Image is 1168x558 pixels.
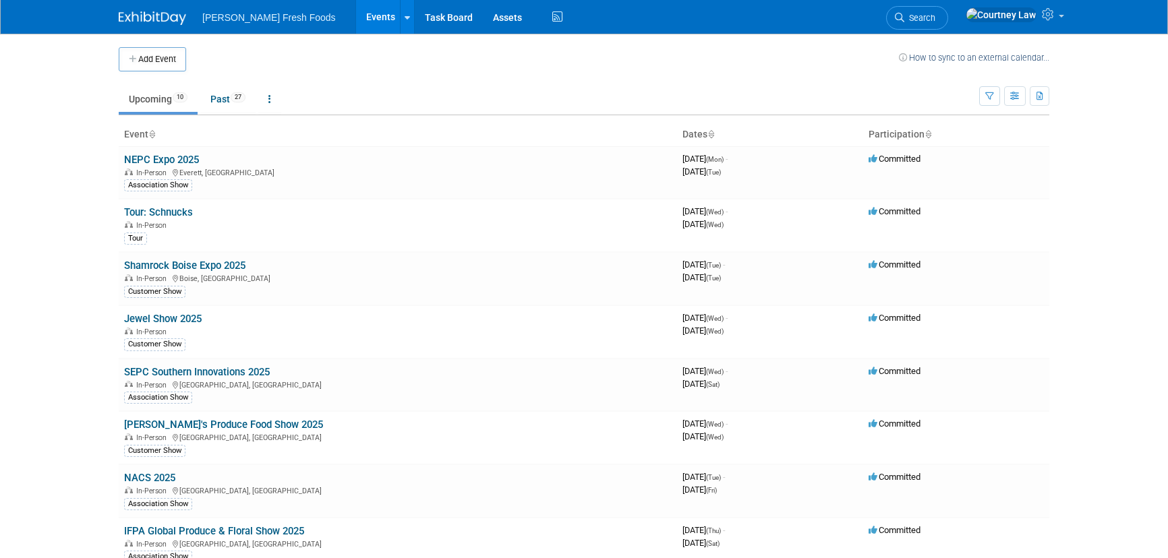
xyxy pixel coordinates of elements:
span: (Tue) [706,261,721,269]
img: In-Person Event [125,381,133,387]
img: In-Person Event [125,168,133,175]
span: In-Person [136,433,171,442]
a: Upcoming10 [119,86,198,112]
span: [DATE] [682,206,728,216]
span: Committed [869,366,921,376]
span: (Wed) [706,328,724,335]
div: Association Show [124,179,192,191]
img: ExhibitDay [119,11,186,25]
span: [DATE] [682,538,720,548]
span: (Tue) [706,274,721,282]
div: [GEOGRAPHIC_DATA], [GEOGRAPHIC_DATA] [124,538,672,549]
div: Association Show [124,498,192,510]
span: (Thu) [706,527,721,534]
span: - [726,366,728,376]
a: Sort by Participation Type [925,129,931,139]
img: In-Person Event [125,328,133,334]
span: (Wed) [706,315,724,322]
span: Committed [869,313,921,323]
a: Sort by Start Date [707,129,714,139]
span: [DATE] [682,313,728,323]
a: How to sync to an external calendar... [899,53,1049,63]
a: Sort by Event Name [148,129,155,139]
div: Customer Show [124,445,185,457]
span: Committed [869,259,921,270]
div: [GEOGRAPHIC_DATA], [GEOGRAPHIC_DATA] [124,485,672,495]
div: Customer Show [124,286,185,298]
span: (Tue) [706,474,721,481]
a: SEPC Southern Innovations 2025 [124,366,270,378]
span: In-Person [136,274,171,283]
a: IFPA Global Produce & Floral Show 2025 [124,525,304,537]
span: (Wed) [706,433,724,441]
th: Participation [863,123,1049,146]
span: (Tue) [706,168,721,176]
span: In-Person [136,487,171,495]
img: In-Person Event [125,274,133,281]
span: 27 [231,92,245,102]
img: In-Person Event [125,540,133,547]
div: Customer Show [124,338,185,350]
th: Event [119,123,677,146]
span: Committed [869,154,921,164]
span: - [726,154,728,164]
span: In-Person [136,221,171,230]
a: Tour: Schnucks [124,206,193,218]
div: [GEOGRAPHIC_DATA], [GEOGRAPHIC_DATA] [124,431,672,442]
img: In-Person Event [125,487,133,493]
span: - [726,418,728,429]
span: In-Person [136,540,171,549]
span: (Sat) [706,540,720,547]
span: [DATE] [682,166,721,177]
span: Committed [869,206,921,216]
span: (Wed) [706,221,724,228]
div: Boise, [GEOGRAPHIC_DATA] [124,272,672,283]
a: Shamrock Boise Expo 2025 [124,259,245,272]
span: [DATE] [682,325,724,336]
span: [DATE] [682,272,721,282]
span: Committed [869,472,921,482]
span: - [723,472,725,482]
span: (Fri) [706,487,717,494]
a: NACS 2025 [124,472,175,484]
span: [DATE] [682,472,725,482]
span: 10 [173,92,187,102]
span: [PERSON_NAME] Fresh Foods [202,12,336,23]
a: [PERSON_NAME]'s Produce Food Show 2025 [124,418,323,431]
span: (Wed) [706,368,724,375]
a: Past27 [200,86,256,112]
span: (Wed) [706,208,724,216]
img: In-Person Event [125,433,133,440]
button: Add Event [119,47,186,71]
span: [DATE] [682,366,728,376]
span: [DATE] [682,485,717,495]
span: (Wed) [706,421,724,428]
span: In-Person [136,168,171,177]
span: - [726,206,728,216]
img: In-Person Event [125,221,133,228]
div: Everett, [GEOGRAPHIC_DATA] [124,166,672,177]
span: [DATE] [682,431,724,441]
span: [DATE] [682,379,720,389]
span: - [723,259,725,270]
span: In-Person [136,381,171,390]
th: Dates [677,123,863,146]
div: Tour [124,232,147,245]
span: (Sat) [706,381,720,388]
span: Committed [869,525,921,535]
img: Courtney Law [966,7,1036,22]
span: In-Person [136,328,171,336]
span: [DATE] [682,219,724,229]
span: (Mon) [706,156,724,163]
span: [DATE] [682,259,725,270]
span: [DATE] [682,418,728,429]
span: Search [904,13,935,23]
span: [DATE] [682,525,725,535]
span: [DATE] [682,154,728,164]
div: Association Show [124,392,192,404]
span: - [723,525,725,535]
div: [GEOGRAPHIC_DATA], [GEOGRAPHIC_DATA] [124,379,672,390]
span: - [726,313,728,323]
a: Search [886,6,948,30]
a: NEPC Expo 2025 [124,154,199,166]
